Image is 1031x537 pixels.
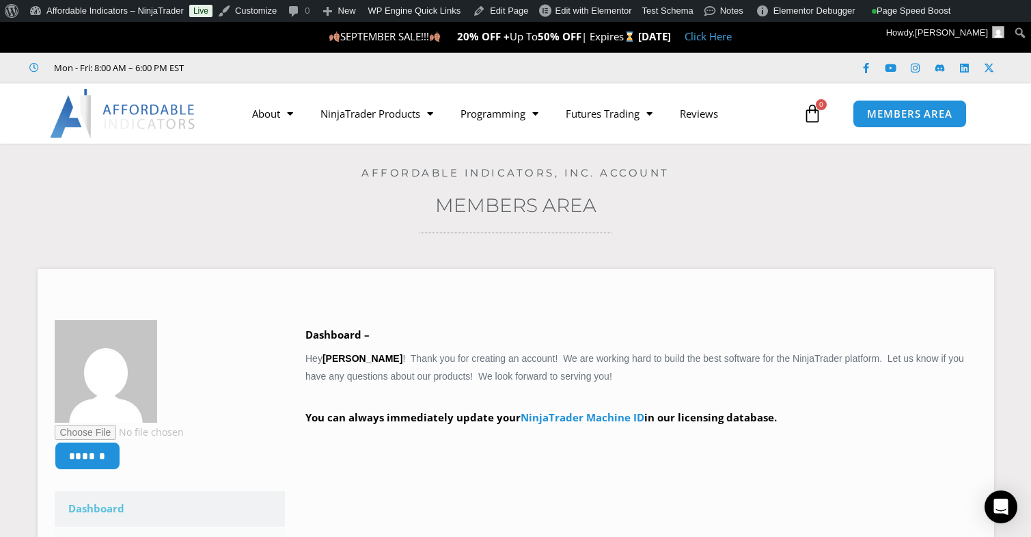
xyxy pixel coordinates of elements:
[55,320,157,423] img: 83961ee70edc86d96254b98d11301f0a4f1435bd8fc34dcaa6bdd6a6e89a3844
[329,29,638,43] span: SEPTEMBER SALE!!! Up To | Expires
[853,100,967,128] a: MEMBERS AREA
[915,27,988,38] span: [PERSON_NAME]
[51,60,184,76] span: Mon - Fri: 8:00 AM – 6:00 PM EST
[305,328,370,341] b: Dashboard –
[552,98,666,129] a: Futures Trading
[685,29,732,43] a: Click Here
[203,61,408,75] iframe: Customer reviews powered by Trustpilot
[816,99,827,110] span: 0
[638,29,671,43] strong: [DATE]
[238,98,799,129] nav: Menu
[329,31,340,42] img: 🍂
[985,490,1017,523] div: Open Intercom Messenger
[361,166,670,179] a: Affordable Indicators, Inc. Account
[305,410,777,424] strong: You can always immediately update your in our licensing database.
[666,98,732,129] a: Reviews
[782,94,842,133] a: 0
[624,31,635,42] img: ⌛
[307,98,447,129] a: NinjaTrader Products
[881,22,1010,44] a: Howdy,
[305,326,977,447] div: Hey ! Thank you for creating an account! We are working hard to build the best software for the N...
[238,98,307,129] a: About
[555,5,632,16] span: Edit with Elementor
[435,194,596,217] a: Members Area
[50,89,197,138] img: LogoAI | Affordable Indicators – NinjaTrader
[322,353,402,364] strong: [PERSON_NAME]
[55,491,286,527] a: Dashboard
[447,98,552,129] a: Programming
[867,109,952,119] span: MEMBERS AREA
[189,5,212,17] a: Live
[538,29,581,43] strong: 50% OFF
[430,31,440,42] img: 🍂
[457,29,510,43] strong: 20% OFF +
[521,410,644,424] a: NinjaTrader Machine ID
